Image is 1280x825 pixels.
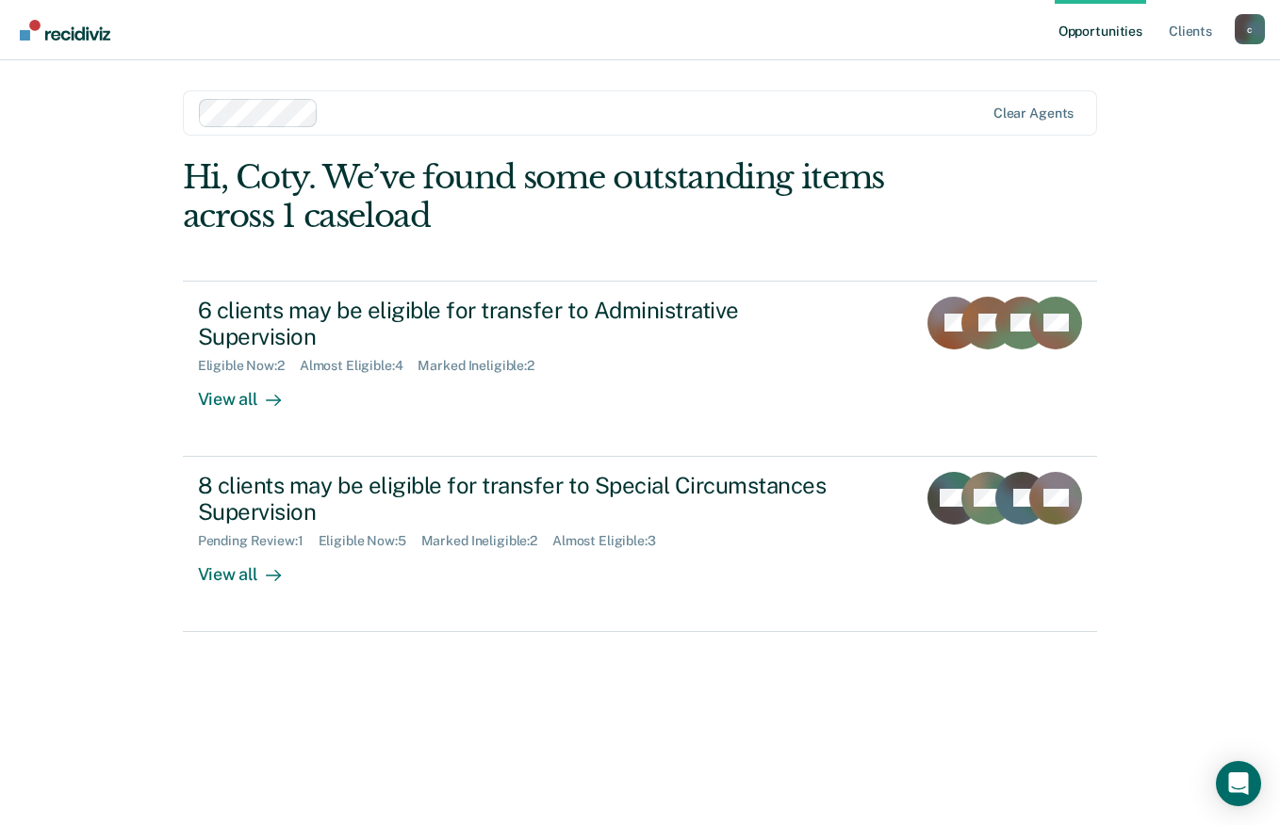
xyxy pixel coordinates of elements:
div: 6 clients may be eligible for transfer to Administrative Supervision [198,297,860,351]
a: 6 clients may be eligible for transfer to Administrative SupervisionEligible Now:2Almost Eligible... [183,281,1098,457]
div: View all [198,374,304,411]
div: Eligible Now : 5 [319,533,421,549]
div: Marked Ineligible : 2 [418,358,549,374]
div: Open Intercom Messenger [1216,761,1261,806]
div: 8 clients may be eligible for transfer to Special Circumstances Supervision [198,472,860,526]
div: Almost Eligible : 3 [552,533,671,549]
a: 8 clients may be eligible for transfer to Special Circumstances SupervisionPending Review:1Eligib... [183,457,1098,632]
div: Hi, Coty. We’ve found some outstanding items across 1 caseload [183,158,914,235]
div: c [1235,14,1265,44]
div: Marked Ineligible : 2 [421,533,552,549]
img: Recidiviz [20,20,110,40]
button: Profile dropdown button [1235,14,1265,44]
div: Clear agents [993,105,1074,121]
div: Almost Eligible : 4 [300,358,418,374]
div: Pending Review : 1 [198,533,319,549]
div: View all [198,549,304,586]
div: Eligible Now : 2 [198,358,300,374]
